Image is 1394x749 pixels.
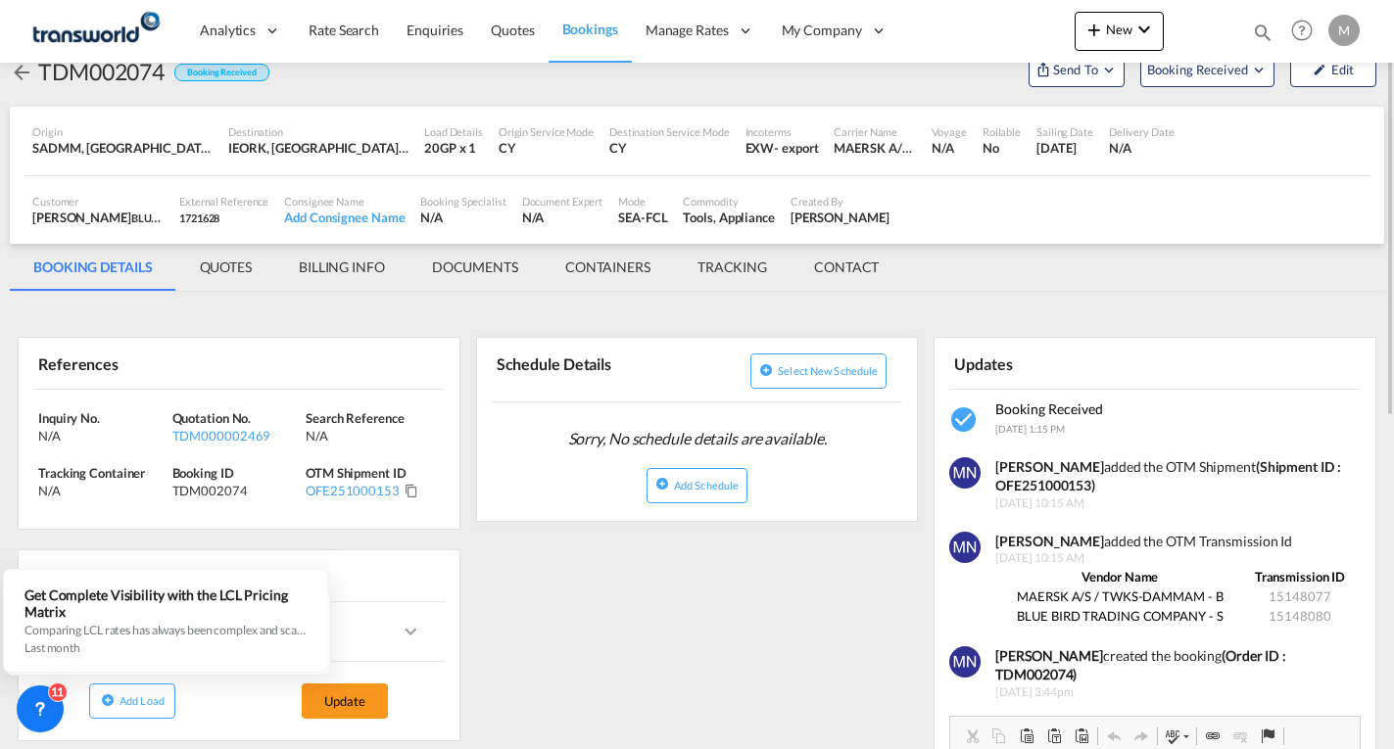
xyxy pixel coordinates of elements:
[32,209,164,226] div: [PERSON_NAME]
[932,139,966,157] div: N/A
[38,482,168,499] div: N/A
[1255,569,1346,585] strong: Transmission ID
[1051,60,1100,79] span: Send To
[995,684,1355,701] span: [DATE] 3:44pm
[120,694,165,707] span: Add Load
[1244,586,1355,606] td: 15148077
[306,465,407,481] span: OTM Shipment ID
[949,346,1151,380] div: Updates
[1328,15,1360,46] div: M
[949,404,981,436] md-icon: icon-checkbox-marked-circle
[179,194,268,209] div: External Reference
[1244,606,1355,626] td: 15148080
[983,139,1021,157] div: No
[522,209,603,226] div: N/A
[995,550,1355,567] span: [DATE] 10:15 AM
[609,139,730,157] div: CY
[33,558,130,592] div: Load Details
[1082,569,1158,585] strong: Vendor Name
[995,495,1355,512] span: [DATE] 10:15 AM
[1313,63,1326,76] md-icon: icon-pencil
[522,194,603,209] div: Document Expert
[306,482,400,499] div: OFE251000153
[562,21,618,37] span: Bookings
[10,61,33,84] md-icon: icon-arrow-left
[176,244,275,291] md-tab-item: QUOTES
[38,410,100,426] span: Inquiry No.
[1040,724,1068,749] a: Paste as plain text (Ctrl+Shift+V)
[745,124,819,139] div: Incoterms
[774,139,818,157] div: - export
[791,209,889,226] div: Mihsin Nizam
[1252,22,1274,43] md-icon: icon-magnify
[38,427,168,445] div: N/A
[172,410,252,426] span: Quotation No.
[683,209,774,226] div: Tools, Appliance
[1100,724,1128,749] a: Undo (Ctrl+Z)
[1290,52,1376,87] button: icon-pencilEdit
[228,124,409,139] div: Destination
[499,124,594,139] div: Origin Service Mode
[20,20,390,40] body: Editor, editor2
[101,693,115,707] md-icon: icon-plus-circle
[499,139,594,157] div: CY
[1254,724,1281,749] a: Anchor
[609,124,730,139] div: Destination Service Mode
[38,56,165,87] div: TDM002074
[834,124,916,139] div: Carrier Name
[834,139,916,157] div: MAERSK A/S / TWKS-DAMMAM
[405,484,418,497] md-icon: Click to Copy
[179,211,219,224] span: 1721628
[674,479,739,492] span: Add Schedule
[32,194,164,209] div: Customer
[89,683,175,719] button: icon-plus-circleAdd Load
[407,22,463,38] span: Enquiries
[284,194,405,209] div: Consignee Name
[1285,14,1319,47] span: Help
[491,22,534,38] span: Quotes
[683,194,774,209] div: Commodity
[995,606,1244,626] td: BLUE BIRD TRADING COMPANY - S
[32,124,213,139] div: Origin
[29,9,162,53] img: 1a84b2306ded11f09c1219774cd0a0fe.png
[647,468,747,503] button: icon-plus-circleAdd Schedule
[10,244,176,291] md-tab-item: BOOKING DETAILS
[1160,724,1194,749] a: Spell Check As You Type
[200,21,256,40] span: Analytics
[618,209,667,226] div: SEA-FCL
[1075,12,1164,51] button: icon-plus 400-fgNewicon-chevron-down
[420,209,505,226] div: N/A
[1068,724,1095,749] a: Paste from Word
[778,364,878,377] span: Select new schedule
[618,194,667,209] div: Mode
[949,646,981,678] img: WDOpXAAAAAZJREFUAwDjAcV57D4FHAAAAABJRU5ErkJggg==
[983,124,1021,139] div: Rollable
[791,194,889,209] div: Created By
[172,465,234,481] span: Booking ID
[995,586,1244,606] td: MAERSK A/S / TWKS-DAMMAM - B
[949,532,981,563] img: WDOpXAAAAAZJREFUAwDjAcV57D4FHAAAAABJRU5ErkJggg==
[275,244,409,291] md-tab-item: BILLING INFO
[995,458,1104,475] strong: [PERSON_NAME]
[172,482,302,499] div: TDM002074
[172,427,302,445] div: TDM000002469
[995,457,1355,495] div: added the OTM Shipment
[33,346,235,380] div: References
[131,210,288,225] span: BLUE BIRD TRADING COMPANY
[1140,52,1274,87] button: Open demo menu
[284,209,405,226] div: Add Consignee Name
[38,465,145,481] span: Tracking Container
[10,56,38,87] div: icon-arrow-left
[932,124,966,139] div: Voyage
[750,353,887,389] button: icon-plus-circleSelect new schedule
[1285,14,1328,49] div: Help
[228,139,409,157] div: IEORK, Cork, Ireland, GB & Ireland, Europe
[542,244,674,291] md-tab-item: CONTAINERS
[995,400,1103,417] span: Booking Received
[1029,52,1125,87] button: Open demo menu
[399,620,422,643] md-icon: icons/ic_keyboard_arrow_right_black_24px.svg
[424,139,483,157] div: 20GP x 1
[1132,18,1156,41] md-icon: icon-chevron-down
[1013,724,1040,749] a: Paste (Ctrl+V)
